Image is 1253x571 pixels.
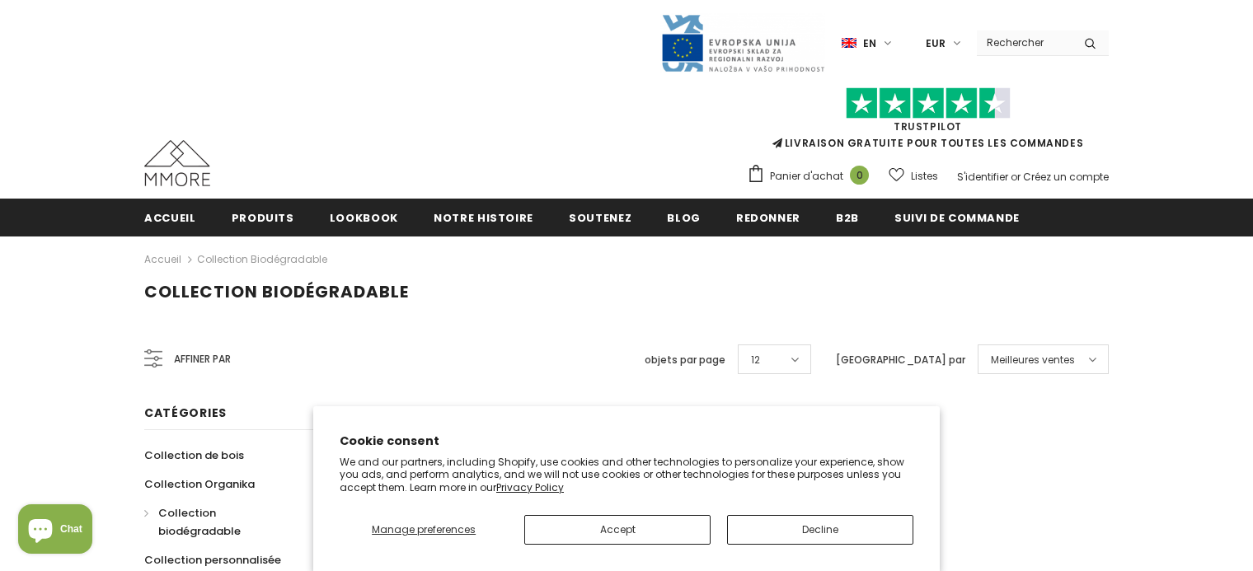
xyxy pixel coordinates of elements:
[330,210,398,226] span: Lookbook
[1023,170,1109,184] a: Créez un compte
[957,170,1008,184] a: S'identifier
[894,119,962,133] a: TrustPilot
[144,498,299,545] a: Collection biodégradable
[1011,170,1021,184] span: or
[660,13,825,73] img: Javni Razpis
[144,552,281,568] span: Collection personnalisée
[667,210,701,226] span: Blog
[144,476,255,492] span: Collection Organika
[158,505,241,539] span: Collection biodégradable
[330,199,398,236] a: Lookbook
[846,87,1011,119] img: Faites confiance aux étoiles pilotes
[894,210,1020,226] span: Suivi de commande
[926,35,946,52] span: EUR
[524,515,711,545] button: Accept
[850,166,869,185] span: 0
[569,210,631,226] span: soutenez
[232,210,294,226] span: Produits
[645,352,725,368] label: objets par page
[372,522,476,536] span: Manage preferences
[434,199,533,236] a: Notre histoire
[174,350,231,368] span: Affiner par
[144,470,255,498] a: Collection Organika
[197,252,327,266] a: Collection biodégradable
[836,352,965,368] label: [GEOGRAPHIC_DATA] par
[977,30,1072,54] input: Search Site
[434,210,533,226] span: Notre histoire
[894,199,1020,236] a: Suivi de commande
[569,199,631,236] a: soutenez
[736,199,800,236] a: Redonner
[747,164,877,189] a: Panier d'achat 0
[842,36,856,50] img: i-lang-1.png
[144,405,227,421] span: Catégories
[144,199,196,236] a: Accueil
[991,352,1075,368] span: Meilleures ventes
[144,250,181,269] a: Accueil
[232,199,294,236] a: Produits
[144,140,210,186] img: Cas MMORE
[340,456,913,494] p: We and our partners, including Shopify, use cookies and other technologies to personalize your ex...
[340,433,913,450] h2: Cookie consent
[751,352,760,368] span: 12
[660,35,825,49] a: Javni Razpis
[911,168,938,185] span: Listes
[889,161,938,190] a: Listes
[836,199,859,236] a: B2B
[863,35,876,52] span: en
[736,210,800,226] span: Redonner
[727,515,913,545] button: Decline
[667,199,701,236] a: Blog
[13,504,97,558] inbox-online-store-chat: Shopify online store chat
[496,480,564,494] a: Privacy Policy
[836,210,859,226] span: B2B
[340,515,508,545] button: Manage preferences
[144,447,244,463] span: Collection de bois
[144,441,244,470] a: Collection de bois
[144,210,196,226] span: Accueil
[144,280,409,303] span: Collection biodégradable
[747,95,1109,150] span: LIVRAISON GRATUITE POUR TOUTES LES COMMANDES
[770,168,843,185] span: Panier d'achat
